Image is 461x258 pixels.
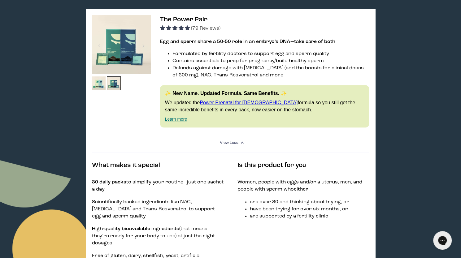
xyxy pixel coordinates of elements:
[237,161,369,170] h4: Is this product for you
[240,141,246,144] i: <
[220,141,238,145] span: View Less
[92,226,224,247] p: (that means they’re ready for your body to use) at just the right dosages
[92,180,126,185] strong: 30 daily packs
[92,15,151,74] img: thumbnail image
[165,99,364,113] p: We updated the formula so you still get the same incredible benefits in every pack, now easier on...
[294,187,310,192] strong: either:
[92,226,179,231] strong: High-quality bioavailable ingredients
[92,179,224,193] p: to simplify your routine—just one sachet a day
[92,161,224,170] h4: What makes it special
[172,50,369,58] li: Formulated by fertility doctors to support egg and sperm quality
[237,179,369,193] p: Women, people with eggs and/or a uterus, men, and people with sperm who
[160,16,207,23] span: The Power Pair
[172,58,369,65] li: Contains essentials to prep for pregnancy/build healthy sperm
[107,76,121,90] img: thumbnail image
[200,100,298,105] a: Power Prenatal for [DEMOGRAPHIC_DATA]
[250,213,369,220] li: are supported by a fertility clinic
[220,140,241,146] summary: View Less <
[160,39,335,44] strong: Egg and sperm share a 50-50 role in an embryo’s DNA—take care of both
[172,65,369,79] li: Defends against damage with [MEDICAL_DATA] (add the boosts for clinical doses of 600 mg), NAC, Tr...
[92,76,106,90] img: thumbnail image
[250,199,369,206] li: are over 30 and thinking about trying, or
[92,199,224,220] p: Scientifically backed ingredients like NAC, [MEDICAL_DATA] and Trans-Resveratrol to support egg a...
[191,26,220,31] span: (79 Reviews)
[165,91,287,96] strong: ✨ New Name. Updated Formula. Same Benefits. ✨
[160,26,191,31] span: 4.92 stars
[430,229,455,252] iframe: Gorgias live chat messenger
[165,117,187,122] a: Learn more
[250,206,369,213] li: have been trying for over six months, or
